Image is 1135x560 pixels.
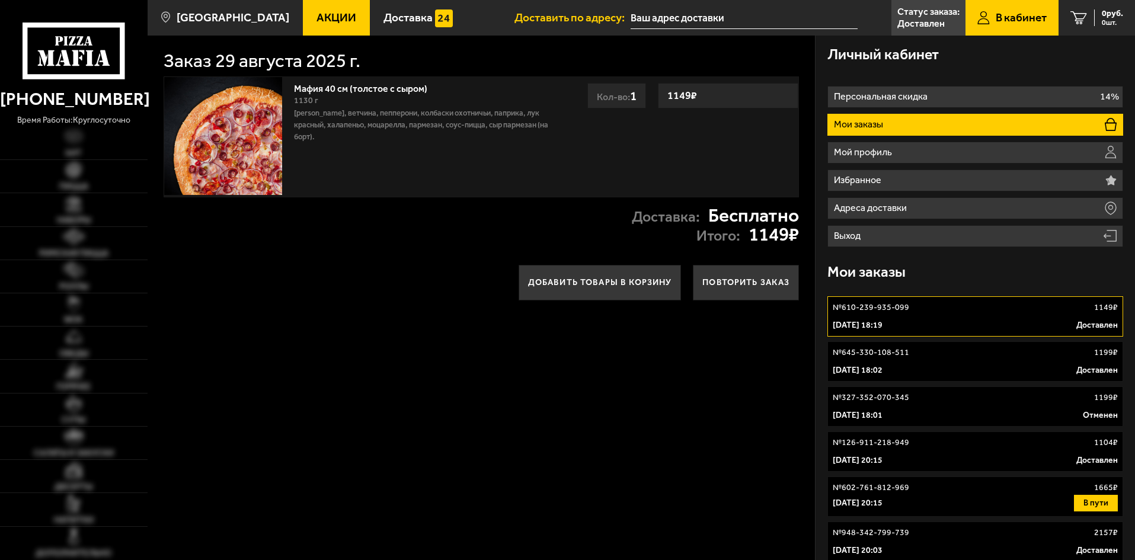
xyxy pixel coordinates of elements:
[827,296,1123,337] a: №610-239-935-0991149₽[DATE] 18:19Доставлен
[696,229,740,244] p: Итого:
[1076,455,1118,466] p: Доставлен
[1094,527,1118,539] p: 2157 ₽
[749,225,799,244] strong: 1149 ₽
[1094,302,1118,313] p: 1149 ₽
[56,383,91,391] span: Горячее
[827,341,1123,382] a: №645-330-108-5111199₽[DATE] 18:02Доставлен
[897,19,945,28] p: Доставлен
[1102,19,1123,26] span: 0 шт.
[59,183,88,191] span: Пицца
[177,12,289,23] span: [GEOGRAPHIC_DATA]
[1083,409,1118,421] p: Отменен
[833,302,909,313] p: № 610-239-935-099
[834,148,895,157] p: Мой профиль
[294,107,553,143] p: [PERSON_NAME], ветчина, пепперони, колбаски охотничьи, паприка, лук красный, халапеньо, моцарелла...
[827,265,906,280] h3: Мои заказы
[897,7,960,17] p: Статус заказа:
[59,283,88,291] span: Роллы
[632,210,700,225] p: Доставка:
[827,386,1123,427] a: №327-352-070-3451199₽[DATE] 18:01Отменен
[65,149,82,158] span: Хит
[36,549,111,558] span: Дополнительно
[833,545,883,556] p: [DATE] 20:03
[1100,92,1119,101] p: 14%
[834,203,910,213] p: Адреса доставки
[294,95,318,105] span: 1130 г
[834,231,864,241] p: Выход
[833,455,883,466] p: [DATE] 20:15
[996,12,1047,23] span: В кабинет
[1074,495,1118,511] button: В пути
[833,364,883,376] p: [DATE] 18:02
[383,12,433,23] span: Доставка
[294,79,439,94] a: Мафия 40 см (толстое с сыром)
[1094,482,1118,494] p: 1665 ₽
[834,92,931,101] p: Персональная скидка
[519,265,682,300] button: Добавить товары в корзину
[55,483,92,491] span: Десерты
[827,47,939,62] h3: Личный кабинет
[664,84,700,107] strong: 1149 ₽
[833,527,909,539] p: № 948-342-799-739
[833,409,883,421] p: [DATE] 18:01
[1102,9,1123,18] span: 0 руб.
[833,437,909,449] p: № 126-911-218-949
[631,7,858,29] span: Санкт-Петербург, Колпино, Заводской проспект, 4
[587,83,646,108] div: Кол-во:
[833,319,883,331] p: [DATE] 18:19
[1076,364,1118,376] p: Доставлен
[57,216,91,225] span: Наборы
[833,482,909,494] p: № 602-761-812-969
[1076,545,1118,556] p: Доставлен
[1076,319,1118,331] p: Доставлен
[827,476,1123,517] a: №602-761-812-9691665₽[DATE] 20:15В пути
[54,516,94,524] span: Напитки
[1094,347,1118,359] p: 1199 ₽
[64,316,83,324] span: WOK
[514,12,631,23] span: Доставить по адресу:
[833,497,883,509] p: [DATE] 20:15
[833,347,909,359] p: № 645-330-108-511
[1094,437,1118,449] p: 1104 ₽
[435,9,453,27] img: 15daf4d41897b9f0e9f617042186c801.svg
[708,206,799,225] strong: Бесплатно
[1094,392,1118,404] p: 1199 ₽
[164,52,360,71] h1: Заказ 29 августа 2025 г.
[693,265,799,300] button: Повторить заказ
[834,175,884,185] p: Избранное
[631,7,858,29] input: Ваш адрес доставки
[59,350,88,358] span: Обеды
[39,249,108,258] span: Римская пицца
[827,431,1123,472] a: №126-911-218-9491104₽[DATE] 20:15Доставлен
[62,416,85,424] span: Супы
[834,120,886,129] p: Мои заказы
[833,392,909,404] p: № 327-352-070-345
[34,449,114,457] span: Салаты и закуски
[316,12,356,23] span: Акции
[630,88,637,103] span: 1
